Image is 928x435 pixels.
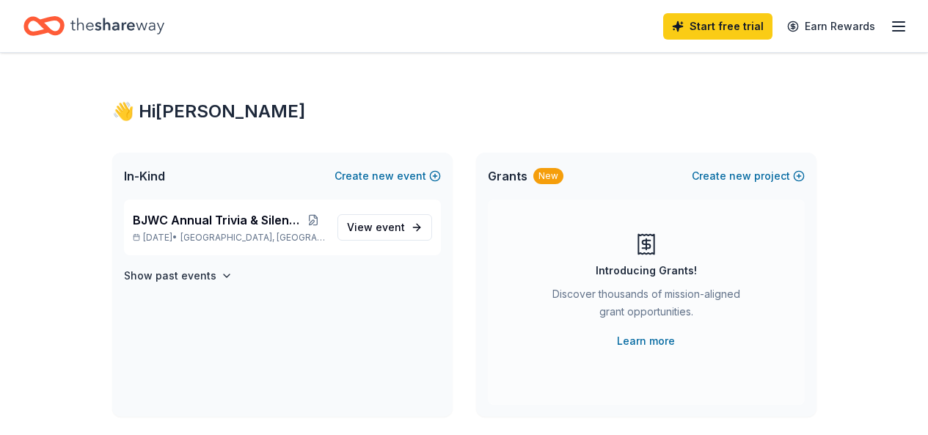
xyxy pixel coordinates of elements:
a: Home [23,9,164,43]
span: event [376,221,405,233]
p: [DATE] • [133,232,326,244]
h4: Show past events [124,267,216,285]
div: Introducing Grants! [596,262,697,279]
span: In-Kind [124,167,165,185]
span: BJWC Annual Trivia & Silent Auction [133,211,302,229]
a: Learn more [617,332,675,350]
span: Grants [488,167,527,185]
div: Discover thousands of mission-aligned grant opportunities. [547,285,746,326]
a: View event [337,214,432,241]
div: 👋 Hi [PERSON_NAME] [112,100,816,123]
span: View [347,219,405,236]
button: Createnewevent [335,167,441,185]
div: New [533,168,563,184]
span: [GEOGRAPHIC_DATA], [GEOGRAPHIC_DATA] [180,232,325,244]
span: new [729,167,751,185]
a: Start free trial [663,13,772,40]
button: Show past events [124,267,233,285]
span: new [372,167,394,185]
a: Earn Rewards [778,13,884,40]
button: Createnewproject [692,167,805,185]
